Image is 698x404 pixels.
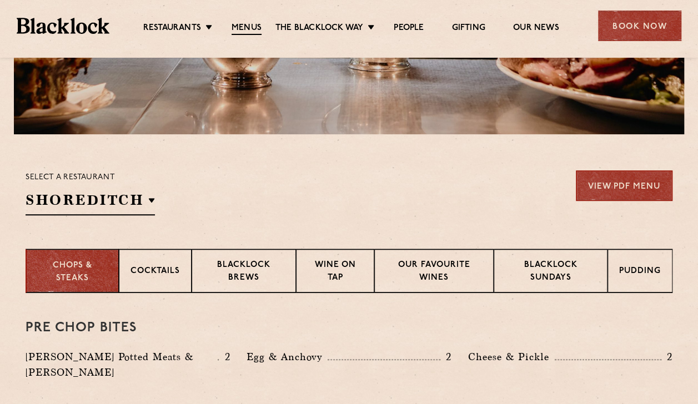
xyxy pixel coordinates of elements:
[26,321,672,335] h3: Pre Chop Bites
[275,23,363,34] a: The Blacklock Way
[38,260,107,285] p: Chops & Steaks
[219,350,230,364] p: 2
[661,350,672,364] p: 2
[468,349,555,365] p: Cheese & Pickle
[247,349,328,365] p: Egg & Anchovy
[394,23,424,34] a: People
[130,265,180,279] p: Cocktails
[386,259,483,285] p: Our favourite wines
[505,259,596,285] p: Blacklock Sundays
[143,23,201,34] a: Restaurants
[598,11,681,41] div: Book Now
[232,23,262,35] a: Menus
[440,350,451,364] p: 2
[26,349,218,380] p: [PERSON_NAME] Potted Meats & [PERSON_NAME]
[26,190,155,215] h2: Shoreditch
[26,170,155,185] p: Select a restaurant
[17,18,109,33] img: BL_Textured_Logo-footer-cropped.svg
[576,170,672,201] a: View PDF Menu
[308,259,362,285] p: Wine on Tap
[513,23,559,34] a: Our News
[619,265,661,279] p: Pudding
[451,23,485,34] a: Gifting
[203,259,284,285] p: Blacklock Brews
